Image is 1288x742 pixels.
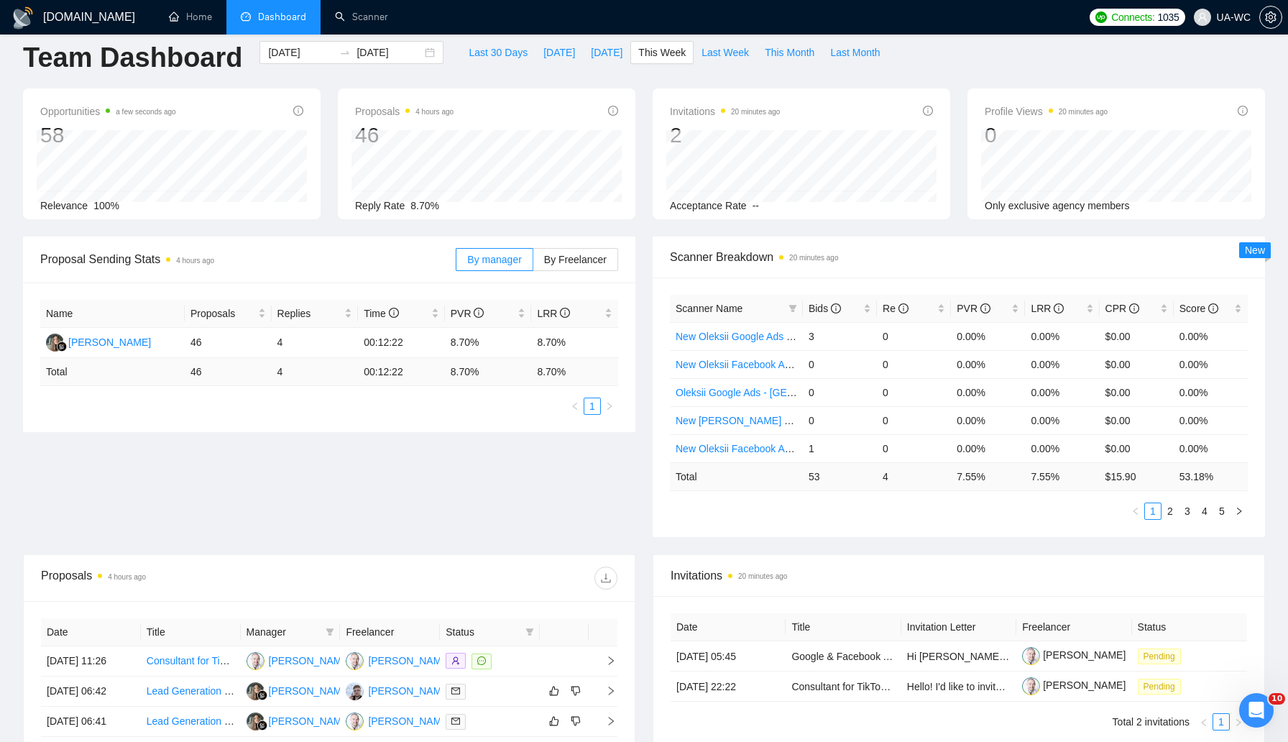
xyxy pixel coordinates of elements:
[68,334,151,350] div: [PERSON_NAME]
[147,685,549,697] a: Lead Generation Expert Needed for Credit Repair Business | Inbound Marketing Specialist
[567,682,584,700] button: dislike
[788,304,797,313] span: filter
[451,308,484,319] span: PVR
[355,122,454,149] div: 46
[753,200,759,211] span: --
[525,628,534,636] span: filter
[356,45,422,60] input: End date
[803,350,877,378] td: 0
[1100,322,1174,350] td: $0.00
[1127,503,1144,520] li: Previous Page
[594,686,616,696] span: right
[1022,679,1126,691] a: [PERSON_NAME]
[951,406,1025,434] td: 0.00%
[630,41,694,64] button: This Week
[901,613,1016,641] th: Invitation Letter
[40,122,176,149] div: 58
[671,613,786,641] th: Date
[185,358,272,386] td: 46
[1162,503,1178,519] a: 2
[1179,503,1196,520] li: 3
[1174,378,1248,406] td: 0.00%
[247,652,264,670] img: OC
[1105,303,1139,314] span: CPR
[1111,9,1154,25] span: Connects:
[346,682,364,700] img: IG
[389,308,399,318] span: info-circle
[141,646,241,677] td: Consultant for TikTok Shop Affiliates in Germany, Spain, Italy &amp; France
[241,12,251,22] span: dashboard
[40,250,456,268] span: Proposal Sending Stats
[258,11,306,23] span: Dashboard
[272,328,359,358] td: 4
[786,641,901,672] td: Google & Facebook Ads Specialist Needed for Long-Term Collaboration at Gusaino
[898,303,908,313] span: info-circle
[23,41,242,75] h1: Team Dashboard
[277,306,342,321] span: Replies
[738,572,787,580] time: 20 minutes ago
[247,682,264,700] img: LK
[791,651,1163,662] a: Google & Facebook Ads Specialist Needed for Long-Term Collaboration at Gusaino
[1100,462,1174,490] td: $ 15.90
[1230,503,1248,520] li: Next Page
[1179,303,1218,314] span: Score
[1234,718,1243,727] span: right
[451,717,460,725] span: mail
[1174,462,1248,490] td: 53.18 %
[803,434,877,462] td: 1
[1016,613,1131,641] th: Freelancer
[257,690,267,700] img: gigradar-bm.png
[1213,713,1230,730] li: 1
[46,336,151,347] a: LK[PERSON_NAME]
[1129,303,1139,313] span: info-circle
[803,322,877,350] td: 3
[410,200,439,211] span: 8.70%
[831,303,841,313] span: info-circle
[1195,713,1213,730] button: left
[185,328,272,358] td: 46
[1179,503,1195,519] a: 3
[469,45,528,60] span: Last 30 Days
[364,308,398,319] span: Time
[358,358,445,386] td: 00:12:22
[786,298,800,319] span: filter
[670,103,780,120] span: Invitations
[269,653,351,669] div: [PERSON_NAME]
[323,621,337,643] span: filter
[346,652,364,670] img: OC
[1208,303,1218,313] span: info-circle
[190,306,255,321] span: Proposals
[272,358,359,386] td: 4
[803,406,877,434] td: 0
[269,683,351,699] div: [PERSON_NAME]
[141,677,241,707] td: Lead Generation Expert Needed for Credit Repair Business | Inbound Marketing Specialist
[445,358,532,386] td: 8.70 %
[670,248,1248,266] span: Scanner Breakdown
[1144,503,1161,520] li: 1
[247,654,351,666] a: OC[PERSON_NAME]
[1213,503,1230,520] li: 5
[326,628,334,636] span: filter
[415,108,454,116] time: 4 hours ago
[257,720,267,730] img: gigradar-bm.png
[883,303,908,314] span: Re
[445,328,532,358] td: 8.70%
[694,41,757,64] button: Last Week
[40,358,185,386] td: Total
[1132,613,1247,641] th: Status
[1059,108,1108,116] time: 20 minutes ago
[1238,106,1248,116] span: info-circle
[41,707,141,737] td: [DATE] 06:41
[477,656,486,665] span: message
[1269,693,1285,705] span: 10
[176,257,214,265] time: 4 hours ago
[268,45,333,60] input: Start date
[1100,378,1174,406] td: $0.00
[535,41,583,64] button: [DATE]
[346,713,364,730] img: OC
[1200,718,1208,727] span: left
[346,715,451,726] a: OC[PERSON_NAME]
[786,672,901,702] td: Consultant for TikTok Shop Affiliates in Germany, Spain, Italy & France
[1138,649,1181,664] span: Pending
[546,713,563,730] button: like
